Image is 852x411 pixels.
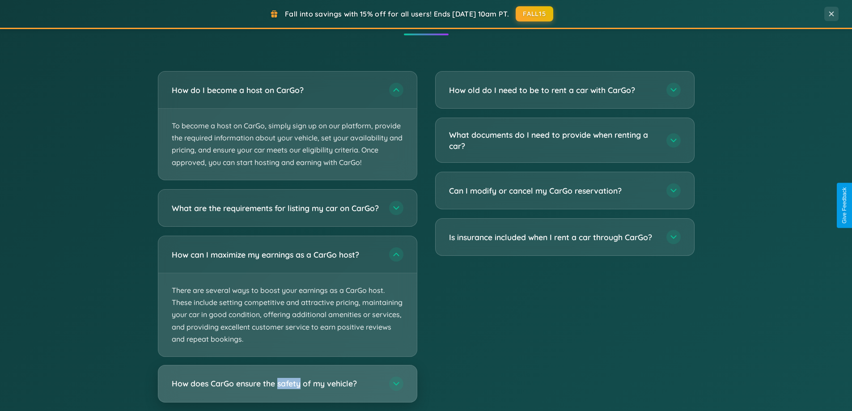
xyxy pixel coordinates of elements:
[172,202,380,213] h3: What are the requirements for listing my car on CarGo?
[841,187,848,224] div: Give Feedback
[172,378,380,389] h3: How does CarGo ensure the safety of my vehicle?
[516,6,553,21] button: FALL15
[172,85,380,96] h3: How do I become a host on CarGo?
[449,232,657,243] h3: Is insurance included when I rent a car through CarGo?
[285,9,509,18] span: Fall into savings with 15% off for all users! Ends [DATE] 10am PT.
[449,129,657,151] h3: What documents do I need to provide when renting a car?
[449,185,657,196] h3: Can I modify or cancel my CarGo reservation?
[449,85,657,96] h3: How old do I need to be to rent a car with CarGo?
[158,109,417,180] p: To become a host on CarGo, simply sign up on our platform, provide the required information about...
[172,249,380,260] h3: How can I maximize my earnings as a CarGo host?
[158,273,417,356] p: There are several ways to boost your earnings as a CarGo host. These include setting competitive ...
